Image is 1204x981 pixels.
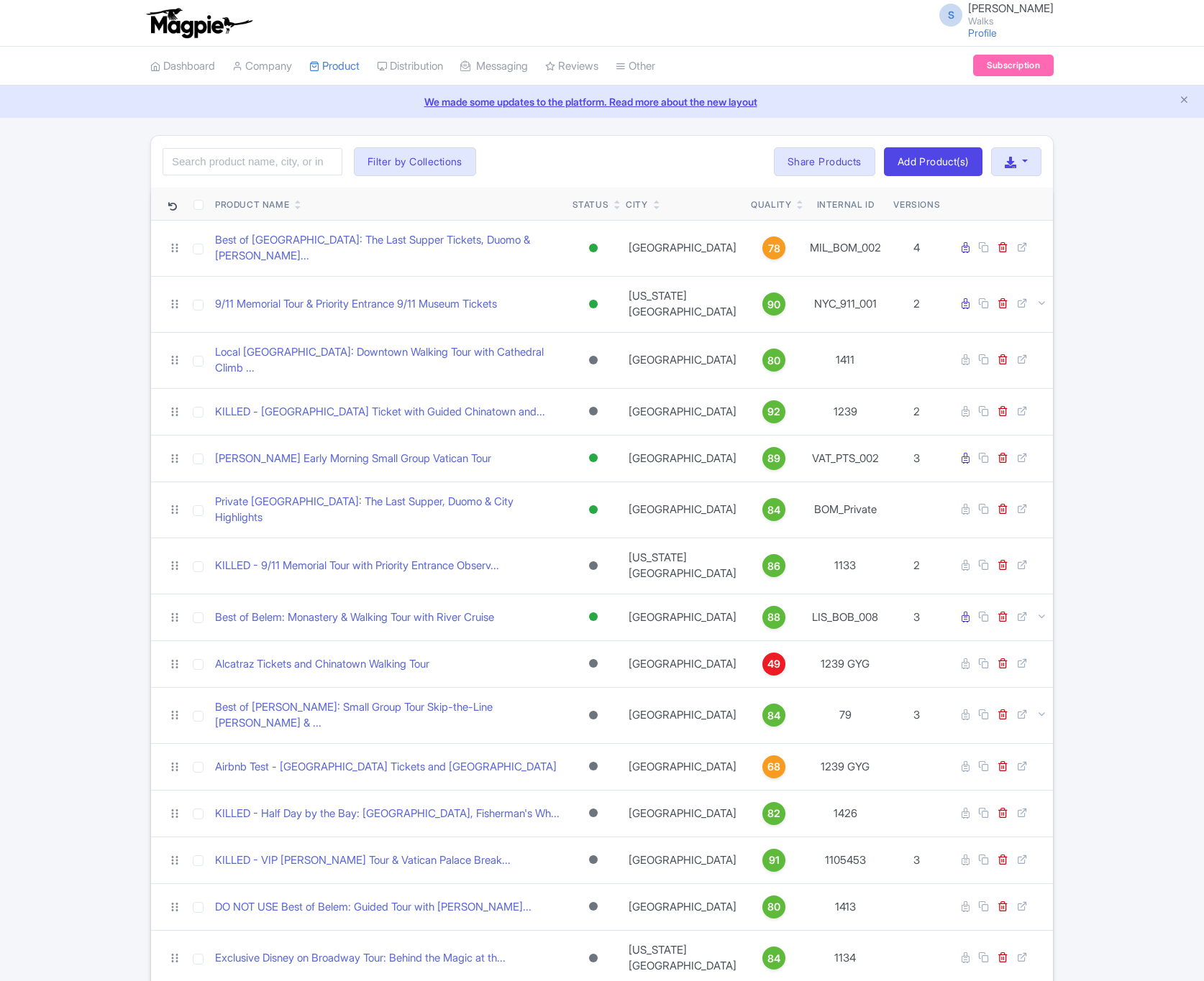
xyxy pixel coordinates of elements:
td: LIS_BOB_008 [803,594,888,640]
a: Share Products [774,147,875,176]
td: 1411 [803,332,888,388]
a: We made some updates to the platform. Read more about the new layout [9,94,1195,109]
span: 92 [767,404,780,420]
td: NYC_911_001 [803,276,888,332]
span: 3 [913,610,920,624]
th: Internal ID [803,188,888,221]
td: [GEOGRAPHIC_DATA] [620,388,745,435]
td: 1105453 [803,837,888,883]
div: Archived [586,350,601,371]
div: Archived [586,896,601,917]
a: Best of [PERSON_NAME]: Small Group Tour Skip-the-Line [PERSON_NAME] & ... [215,699,561,732]
span: 88 [767,609,780,625]
div: Active [586,238,601,259]
a: 84 [751,704,797,727]
span: 3 [913,708,920,722]
a: 68 [751,755,797,778]
a: 78 [751,236,797,259]
span: 86 [767,558,780,574]
span: 3 [913,451,920,465]
a: Best of [GEOGRAPHIC_DATA]: The Last Supper Tickets, Duomo & [PERSON_NAME]... [215,232,561,264]
a: Exclusive Disney on Broadway Tour: Behind the Magic at th... [215,950,506,967]
td: 1239 [803,388,888,435]
td: [GEOGRAPHIC_DATA] [620,837,745,883]
a: 84 [751,947,797,970]
span: [PERSON_NAME] [968,1,1054,15]
span: 49 [767,656,780,672]
span: S [939,4,962,27]
td: [US_STATE][GEOGRAPHIC_DATA] [620,538,745,594]
a: Local [GEOGRAPHIC_DATA]: Downtown Walking Tour with Cathedral Climb ... [215,344,561,377]
div: Active [586,607,601,627]
td: 1133 [803,538,888,594]
img: logo-ab69f6fb50320c5b225c76a69d11143b.png [143,7,255,39]
span: 3 [913,853,920,867]
a: Other [616,47,655,86]
a: KILLED - VIP [PERSON_NAME] Tour & Vatican Palace Break... [215,852,511,869]
span: 82 [767,806,780,821]
a: Add Product(s) [884,147,982,176]
a: Private [GEOGRAPHIC_DATA]: The Last Supper, Duomo & City Highlights [215,494,561,526]
a: Subscription [973,55,1054,76]
a: 82 [751,802,797,825]
input: Search product name, city, or interal id [163,148,342,175]
td: [GEOGRAPHIC_DATA] [620,594,745,640]
div: Archived [586,849,601,870]
a: 86 [751,554,797,577]
small: Walks [968,17,1054,26]
a: 92 [751,400,797,423]
div: Archived [586,401,601,422]
td: [GEOGRAPHIC_DATA] [620,687,745,743]
a: Best of Belem: Monastery & Walking Tour with River Cruise [215,609,494,626]
span: 91 [769,852,780,868]
a: Distribution [377,47,443,86]
span: 80 [767,899,780,915]
td: MIL_BOM_002 [803,220,888,276]
a: 88 [751,606,797,629]
a: Reviews [545,47,598,86]
span: 2 [913,297,920,310]
td: 1239 GYG [803,743,888,790]
a: KILLED - 9/11 Memorial Tour with Priority Entrance Observ... [215,558,499,574]
div: Archived [586,803,601,824]
a: 89 [751,447,797,470]
div: Active [586,448,601,469]
a: 84 [751,498,797,521]
span: 84 [767,708,780,724]
div: Product Name [215,198,289,211]
span: 78 [768,241,780,257]
button: Filter by Collections [354,147,476,176]
div: Quality [751,198,791,211]
a: S [PERSON_NAME] Walks [931,3,1054,26]
a: KILLED - [GEOGRAPHIC_DATA] Ticket with Guided Chinatown and... [215,404,545,420]
div: Status [573,198,609,211]
td: VAT_PTS_002 [803,435,888,482]
a: 49 [751,653,797,676]
a: [PERSON_NAME] Early Morning Small Group Vatican Tour [215,451,491,467]
a: 80 [751,895,797,918]
a: Profile [968,27,997,39]
a: Airbnb Test - [GEOGRAPHIC_DATA] Tickets and [GEOGRAPHIC_DATA] [215,759,557,775]
div: Archived [586,705,601,726]
a: 91 [751,849,797,872]
div: Archived [586,756,601,777]
td: [GEOGRAPHIC_DATA] [620,743,745,790]
td: 79 [803,687,888,743]
span: 84 [767,502,780,518]
div: Archived [586,556,601,576]
span: 2 [913,405,920,418]
div: Active [586,499,601,520]
td: [GEOGRAPHIC_DATA] [620,883,745,930]
a: Company [232,47,292,86]
td: 1426 [803,790,888,837]
a: Alcatraz Tickets and Chinatown Walking Tour [215,656,429,673]
th: Versions [888,188,946,221]
td: [GEOGRAPHIC_DATA] [620,332,745,388]
span: 4 [913,241,920,254]
a: 90 [751,293,797,316]
td: [GEOGRAPHIC_DATA] [620,220,745,276]
div: Archived [586,653,601,674]
a: Messaging [460,47,528,86]
a: DO NOT USE Best of Belem: Guided Tour with [PERSON_NAME]... [215,899,532,916]
div: City [626,198,647,211]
